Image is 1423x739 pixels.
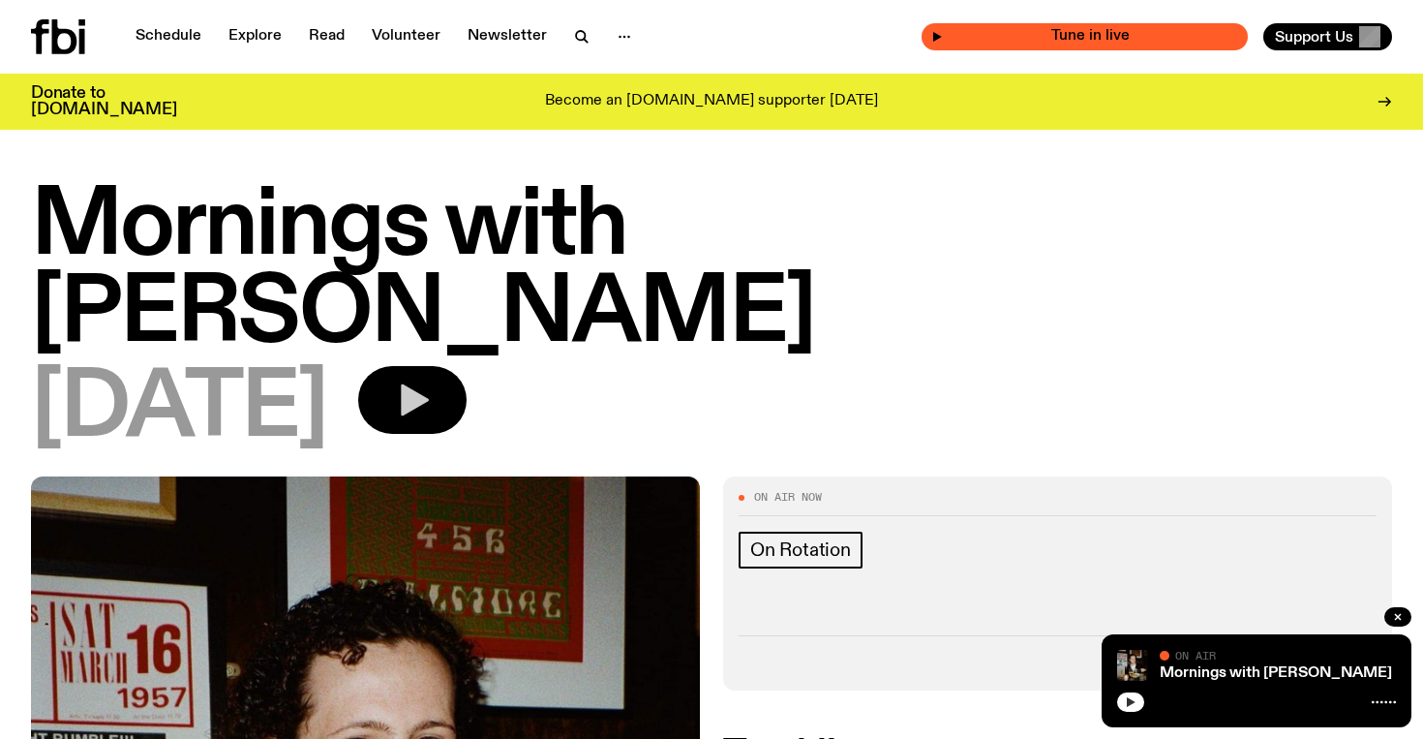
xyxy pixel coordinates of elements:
[31,366,327,453] span: [DATE]
[943,29,1238,44] span: Tune in live
[1175,649,1216,662] span: On Air
[754,492,822,503] span: On Air Now
[1263,23,1392,50] button: Support Us
[922,23,1248,50] button: On AirMornings with [PERSON_NAME]Tune in live
[1275,28,1353,46] span: Support Us
[124,23,213,50] a: Schedule
[360,23,452,50] a: Volunteer
[1117,650,1148,681] img: Sam blankly stares at the camera, brightly lit by a camera flash wearing a hat collared shirt and...
[545,93,878,110] p: Become an [DOMAIN_NAME] supporter [DATE]
[1160,665,1392,681] a: Mornings with [PERSON_NAME]
[739,532,863,569] a: On Rotation
[31,184,1392,358] h1: Mornings with [PERSON_NAME]
[217,23,293,50] a: Explore
[297,23,356,50] a: Read
[31,85,177,118] h3: Donate to [DOMAIN_NAME]
[750,539,851,561] span: On Rotation
[456,23,559,50] a: Newsletter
